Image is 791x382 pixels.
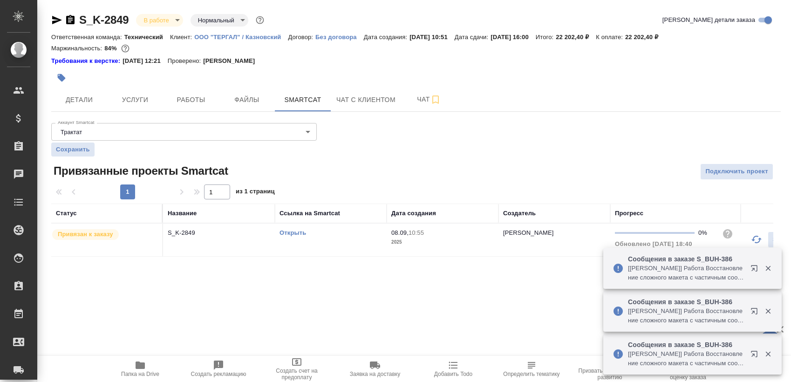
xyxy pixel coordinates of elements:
[628,349,744,368] p: [[PERSON_NAME]] Работа Восстановление сложного макета с частичным соответствием оформлению оригин...
[51,45,104,52] p: Маржинальность:
[51,56,123,66] a: Требования к верстке:
[51,34,124,41] p: Ответственная команда:
[57,94,102,106] span: Детали
[615,209,643,218] div: Прогресс
[315,34,364,41] p: Без договора
[409,229,424,236] p: 10:55
[700,164,773,180] button: Подключить проект
[51,164,228,178] span: Привязанные проекты Smartcat
[758,307,777,315] button: Закрыть
[625,34,665,41] p: 22 202,40 ₽
[430,94,441,105] svg: Подписаться
[168,228,270,238] p: S_K-2849
[280,209,340,218] div: Ссылка на Smartcat
[628,297,744,307] p: Сообщения в заказе S_BUH-386
[51,123,317,141] div: Трактат
[409,34,455,41] p: [DATE] 10:51
[745,259,767,281] button: Открыть в новой вкладке
[556,34,596,41] p: 22 202,40 ₽
[280,94,325,106] span: Smartcat
[628,264,744,282] p: [[PERSON_NAME]] Работа Восстановление сложного макета с частичным соответствием оформлению оригин...
[51,68,72,88] button: Добавить тэг
[315,33,364,41] a: Без договора
[615,240,692,247] span: Обновлено [DATE] 18:40
[58,128,85,136] button: Трактат
[123,56,168,66] p: [DATE] 12:21
[119,42,131,55] button: 3044.04 RUB;
[758,350,777,358] button: Закрыть
[536,34,556,41] p: Итого:
[628,340,744,349] p: Сообщения в заказе S_BUH-386
[391,209,436,218] div: Дата создания
[336,94,395,106] span: Чат с клиентом
[191,14,248,27] div: В работе
[56,209,77,218] div: Статус
[280,229,306,236] a: Открыть
[51,56,123,66] div: Нажми, чтобы открыть папку с инструкцией
[628,254,744,264] p: Сообщения в заказе S_BUH-386
[391,229,409,236] p: 08.09,
[705,166,768,177] span: Подключить проект
[745,345,767,367] button: Открыть в новой вкладке
[56,145,90,154] span: Сохранить
[104,45,119,52] p: 84%
[225,94,269,106] span: Файлы
[124,34,170,41] p: Технический
[79,14,129,26] a: S_K-2849
[203,56,262,66] p: [PERSON_NAME]
[168,56,204,66] p: Проверено:
[136,14,183,27] div: В работе
[254,14,266,26] button: Доп статусы указывают на важность/срочность заказа
[51,14,62,26] button: Скопировать ссылку для ЯМессенджера
[491,34,536,41] p: [DATE] 16:00
[170,34,194,41] p: Клиент:
[364,34,409,41] p: Дата создания:
[288,34,315,41] p: Договор:
[195,16,237,24] button: Нормальный
[596,34,625,41] p: К оплате:
[503,229,554,236] p: [PERSON_NAME]
[503,209,536,218] div: Создатель
[745,302,767,324] button: Открыть в новой вкладке
[113,94,157,106] span: Услуги
[141,16,171,24] button: В работе
[455,34,491,41] p: Дата сдачи:
[758,264,777,273] button: Закрыть
[698,228,715,238] div: 0%
[662,15,755,25] span: [PERSON_NAME] детали заказа
[65,14,76,26] button: Скопировать ссылку
[58,230,113,239] p: Привязан к заказу
[628,307,744,325] p: [[PERSON_NAME]] Работа Восстановление сложного макета с частичным соответствием оформлению оригин...
[745,228,768,251] button: Обновить прогресс
[168,209,197,218] div: Название
[194,33,288,41] a: ООО "ТЕРГАЛ" / Казновский
[407,94,451,105] span: Чат
[194,34,288,41] p: ООО "ТЕРГАЛ" / Казновский
[51,143,95,157] button: Сохранить
[169,94,213,106] span: Работы
[236,186,275,199] span: из 1 страниц
[391,238,494,247] p: 2025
